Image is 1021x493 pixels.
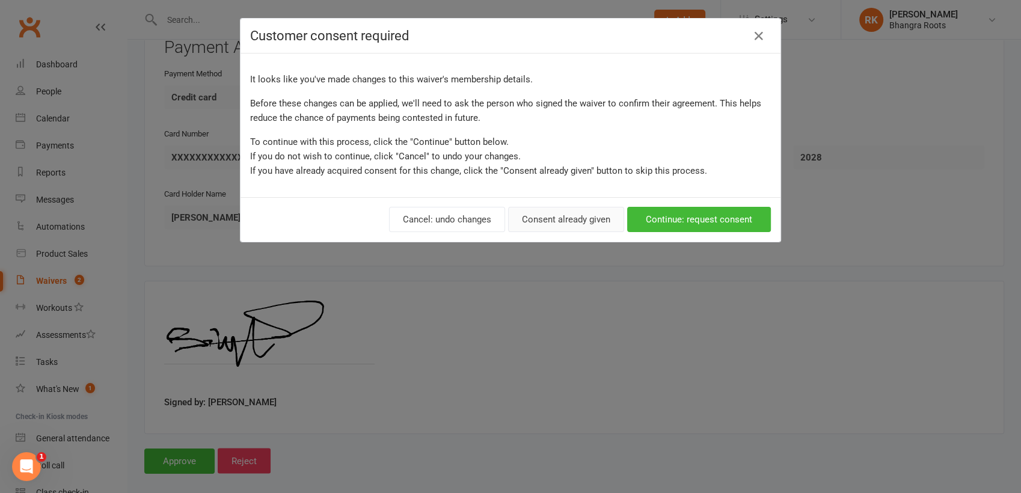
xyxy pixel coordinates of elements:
span: If you have already acquired consent for this change, click the "Consent already given" button to... [250,165,707,176]
iframe: Intercom live chat [12,452,41,481]
p: Before these changes can be applied, we'll need to ask the person who signed the waiver to confir... [250,96,771,125]
p: To continue with this process, click the "Continue" button below. If you do not wish to continue,... [250,135,771,178]
p: It looks like you've made changes to this waiver's membership details. [250,72,771,87]
button: Close [749,26,768,46]
span: 1 [37,452,46,462]
span: Customer consent required [250,28,409,43]
button: Continue: request consent [627,207,771,232]
button: Cancel: undo changes [389,207,505,232]
button: Consent already given [508,207,624,232]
